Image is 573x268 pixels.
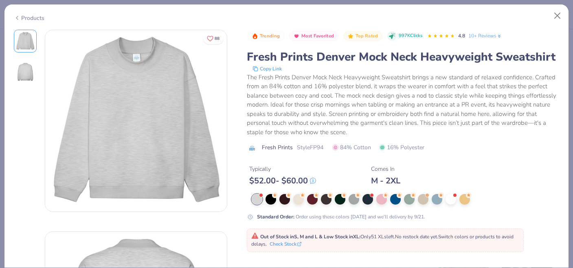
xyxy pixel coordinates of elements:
img: brand logo [247,145,258,151]
img: Top Rated sort [347,33,354,39]
strong: & Low Stock in XL : [319,233,360,240]
div: 4.8 Stars [427,30,455,43]
div: The Fresh Prints Denver Mock Neck Heavyweight Sweatshirt brings a new standard of relaxed confide... [247,73,560,137]
span: 88 [215,37,220,41]
span: 997K Clicks [399,33,422,39]
img: Most Favorited sort [293,33,300,39]
span: Top Rated [356,34,378,38]
button: copy to clipboard [250,65,284,73]
button: Badge Button [248,31,284,41]
div: M - 2XL [371,176,400,186]
img: Front [45,30,227,211]
button: Close [550,8,565,24]
span: Style FP94 [297,143,323,152]
span: Most Favorited [301,34,334,38]
button: Badge Button [289,31,338,41]
div: Fresh Prints Denver Mock Neck Heavyweight Sweatshirt [247,49,560,65]
button: Badge Button [343,31,382,41]
span: Fresh Prints [262,143,293,152]
span: Only 51 XLs left. Switch colors or products to avoid delays. [251,233,514,247]
div: Products [14,14,44,22]
a: 10+ Reviews [468,32,502,39]
img: Front [15,31,35,51]
div: Comes In [371,165,400,173]
strong: Out of Stock in S, M and L [260,233,319,240]
div: Typically [249,165,316,173]
img: Back [15,62,35,82]
div: $ 52.00 - $ 60.00 [249,176,316,186]
span: 16% Polyester [379,143,424,152]
span: No restock date yet. [395,233,438,240]
button: Like [203,33,223,44]
strong: Standard Order : [257,214,294,220]
span: Trending [260,34,280,38]
button: Check Stock [270,240,301,248]
div: Order using these colors [DATE] and we’ll delivery by 9/21. [257,213,425,220]
img: Trending sort [252,33,258,39]
span: 84% Cotton [332,143,371,152]
span: 4.8 [458,33,465,39]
